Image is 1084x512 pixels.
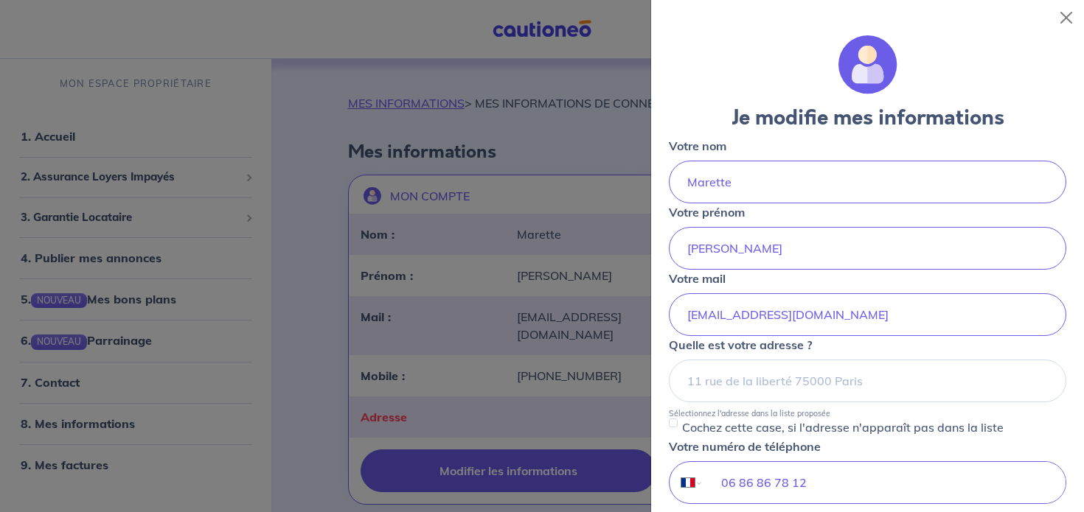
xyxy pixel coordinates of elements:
p: Votre mail [669,270,726,287]
input: John [669,227,1066,270]
input: 06 34 34 34 34 [703,462,1066,503]
input: Doe [669,161,1066,203]
h3: Je modifie mes informations [669,106,1066,131]
input: mail@mail.com [669,293,1066,336]
p: Cochez cette case, si l'adresse n'apparaît pas dans la liste [682,418,1004,436]
p: Votre numéro de téléphone [669,438,821,455]
img: illu_account.svg [838,35,897,94]
p: Quelle est votre adresse ? [669,336,812,354]
input: 11 rue de la liberté 75000 Paris [669,360,1066,402]
p: Sélectionnez l'adresse dans la liste proposée [669,408,830,418]
p: Votre nom [669,137,726,155]
p: Votre prénom [669,203,745,221]
button: Close [1055,6,1078,29]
